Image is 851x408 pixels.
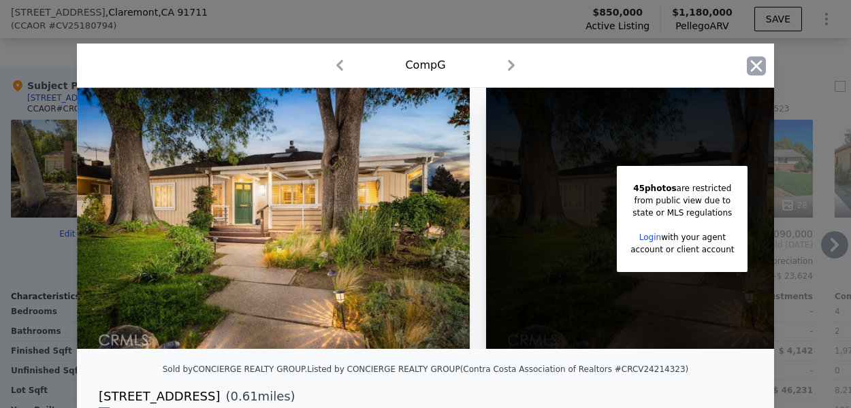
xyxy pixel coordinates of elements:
div: [STREET_ADDRESS] [99,387,220,406]
div: from public view due to [630,194,734,207]
span: with your agent [661,233,726,242]
img: Property Img [77,88,470,349]
span: ( miles) [220,387,295,406]
div: state or MLS regulations [630,207,734,219]
a: Login [639,233,661,242]
div: Comp G [405,57,445,73]
span: 0.61 [231,389,258,403]
div: account or client account [630,243,734,256]
div: are restricted [630,182,734,194]
div: Sold by CONCIERGE REALTY GROUP . [163,364,307,374]
span: 45 photos [633,184,676,193]
div: Listed by CONCIERGE REALTY GROUP (Contra Costa Association of Realtors #CRCV24214323) [307,364,688,374]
